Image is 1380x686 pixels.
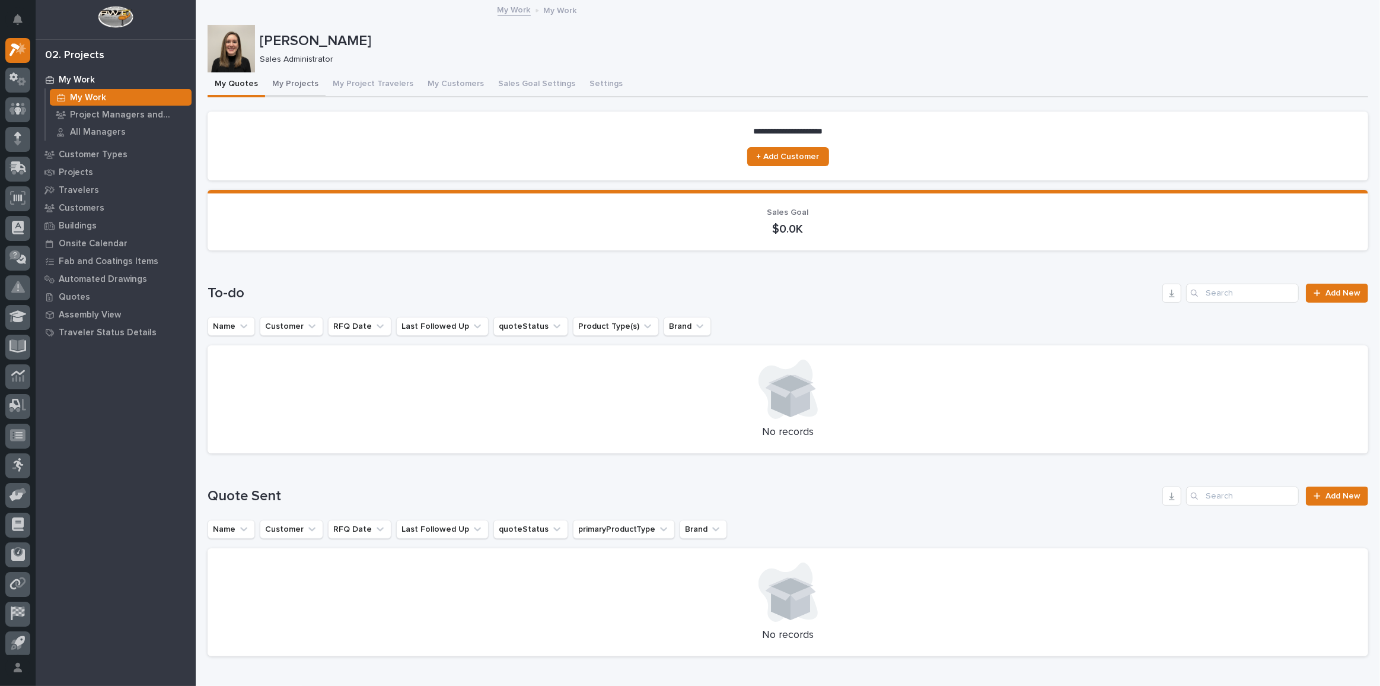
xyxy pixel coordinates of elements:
a: Project Managers and Engineers [46,106,196,123]
button: RFQ Date [328,317,391,336]
button: Sales Goal Settings [491,72,582,97]
button: My Customers [420,72,491,97]
button: My Project Travelers [326,72,420,97]
a: + Add Customer [747,147,829,166]
button: quoteStatus [493,317,568,336]
a: Add New [1306,487,1368,506]
button: Settings [582,72,630,97]
p: Travelers [59,185,99,196]
button: Customer [260,520,323,539]
p: Project Managers and Engineers [70,110,187,120]
input: Search [1186,284,1299,303]
a: Onsite Calendar [36,234,196,252]
p: [PERSON_NAME] [260,33,1363,50]
p: Onsite Calendar [59,239,128,249]
button: quoteStatus [493,520,568,539]
p: Sales Administrator [260,55,1359,65]
input: Search [1186,487,1299,506]
button: Name [208,317,255,336]
a: Add New [1306,284,1368,303]
a: All Managers [46,123,196,140]
div: Notifications [15,14,30,33]
p: My Work [544,3,577,16]
p: Customer Types [59,150,128,160]
button: My Projects [265,72,326,97]
button: RFQ Date [328,520,391,539]
button: Product Type(s) [573,317,659,336]
img: Workspace Logo [98,6,133,28]
a: Travelers [36,181,196,199]
p: Fab and Coatings Items [59,256,158,267]
a: Assembly View [36,306,196,323]
p: Buildings [59,221,97,231]
a: Buildings [36,217,196,234]
a: Quotes [36,288,196,306]
p: Automated Drawings [59,274,147,285]
a: My Work [498,2,531,16]
a: Customers [36,199,196,217]
p: Projects [59,167,93,178]
a: Traveler Status Details [36,323,196,341]
span: Sales Goal [767,208,809,217]
a: My Work [36,71,196,88]
button: Last Followed Up [396,317,489,336]
button: My Quotes [208,72,265,97]
h1: To-do [208,285,1158,302]
span: Add New [1325,492,1360,500]
a: Fab and Coatings Items [36,252,196,270]
button: Last Followed Up [396,520,489,539]
h1: Quote Sent [208,488,1158,505]
p: $0.0K [222,222,1354,236]
button: Notifications [5,7,30,32]
button: Name [208,520,255,539]
a: Automated Drawings [36,270,196,288]
a: Projects [36,163,196,181]
p: Customers [59,203,104,214]
button: primaryProductType [573,520,675,539]
p: Quotes [59,292,90,303]
p: Assembly View [59,310,121,320]
p: No records [222,629,1354,642]
a: My Work [46,89,196,106]
p: No records [222,426,1354,439]
div: 02. Projects [45,49,104,62]
p: My Work [70,93,106,103]
p: My Work [59,75,95,85]
p: Traveler Status Details [59,328,157,338]
p: All Managers [70,127,126,138]
span: Add New [1325,289,1360,297]
button: Customer [260,317,323,336]
span: + Add Customer [757,153,820,161]
button: Brand [680,520,727,539]
a: Customer Types [36,145,196,163]
button: Brand [664,317,711,336]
